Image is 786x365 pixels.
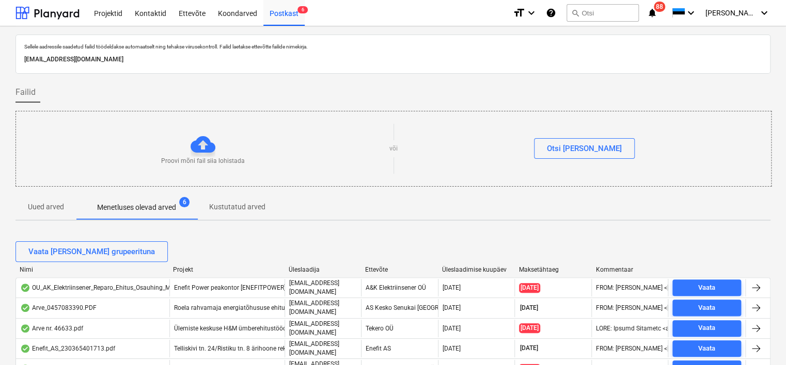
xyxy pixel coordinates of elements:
[519,344,539,353] span: [DATE]
[20,324,83,333] div: Arve nr. 46633.pdf
[20,284,30,292] div: Andmed failist loetud
[174,345,363,352] span: Telliskivi tn. 24/Ristiku tn. 8 ärihoone rekonstrueerimine [TELLISKIVI]
[20,304,97,312] div: Arve_0457083390.PDF
[20,266,165,273] div: Nimi
[734,316,786,365] iframe: Chat Widget
[179,197,190,207] span: 6
[513,7,525,19] i: format_size
[443,325,461,332] div: [DATE]
[519,323,540,333] span: [DATE]
[698,282,715,294] div: Vaata
[174,325,329,332] span: Ülemiste keskuse H&M ümberehitustööd [HMÜLEMISTE]
[174,304,324,311] span: Roela rahvamaja energiatõhususe ehitustööd [ROELA]
[289,320,357,337] p: [EMAIL_ADDRESS][DOMAIN_NAME]
[361,320,437,337] div: Tekero OÜ
[289,279,357,296] p: [EMAIL_ADDRESS][DOMAIN_NAME]
[24,54,762,65] p: [EMAIL_ADDRESS][DOMAIN_NAME]
[672,320,741,337] button: Vaata
[546,7,556,19] i: Abikeskus
[15,86,36,98] span: Failid
[685,7,697,19] i: keyboard_arrow_down
[288,266,357,273] div: Üleslaadija
[443,284,461,291] div: [DATE]
[758,7,771,19] i: keyboard_arrow_down
[15,111,772,187] div: Proovi mõni fail siia lohistadavõiOtsi [PERSON_NAME]
[698,322,715,334] div: Vaata
[595,266,664,273] div: Kommentaar
[361,299,437,317] div: AS Kesko Senukai [GEOGRAPHIC_DATA]
[289,340,357,357] p: [EMAIL_ADDRESS][DOMAIN_NAME]
[297,6,308,13] span: 6
[654,2,665,12] span: 88
[209,202,265,212] p: Kustutatud arved
[698,302,715,314] div: Vaata
[672,279,741,296] button: Vaata
[97,202,176,213] p: Menetluses olevad arved
[705,9,757,17] span: [PERSON_NAME]
[519,266,588,273] div: Maksetähtaeg
[174,284,286,291] span: Enefit Power peakontor [ENEFITPOWER]
[571,9,579,17] span: search
[24,43,762,50] p: Sellele aadressile saadetud failid töödeldakse automaatselt ning tehakse viirusekontroll. Failid ...
[519,304,539,312] span: [DATE]
[20,304,30,312] div: Andmed failist loetud
[361,340,437,357] div: Enefit AS
[672,340,741,357] button: Vaata
[567,4,639,22] button: Otsi
[20,324,30,333] div: Andmed failist loetud
[443,345,461,352] div: [DATE]
[519,283,540,293] span: [DATE]
[698,343,715,355] div: Vaata
[365,266,434,273] div: Ettevõte
[547,142,622,155] div: Otsi [PERSON_NAME]
[443,304,461,311] div: [DATE]
[534,138,635,159] button: Otsi [PERSON_NAME]
[20,284,211,292] div: OU_AK_Elektriinsener_Reparo_Ehitus_Osauhing_MA2500088.pdf
[28,245,155,258] div: Vaata [PERSON_NAME] grupeerituna
[442,266,511,273] div: Üleslaadimise kuupäev
[672,300,741,316] button: Vaata
[15,241,168,262] button: Vaata [PERSON_NAME] grupeerituna
[20,344,30,353] div: Andmed failist loetud
[389,144,398,153] p: või
[289,299,357,317] p: [EMAIL_ADDRESS][DOMAIN_NAME]
[525,7,538,19] i: keyboard_arrow_down
[647,7,657,19] i: notifications
[20,344,115,353] div: Enefit_AS_230365401713.pdf
[28,202,64,212] p: Uued arved
[173,266,280,273] div: Projekt
[361,279,437,296] div: A&K Elektriinsener OÜ
[161,157,245,165] p: Proovi mõni fail siia lohistada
